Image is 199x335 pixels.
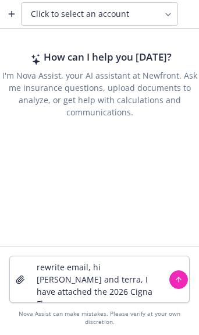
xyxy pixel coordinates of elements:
[2,5,21,23] button: Create a new chat
[44,50,172,65] h2: How can I help you [DATE]?
[30,256,169,302] textarea: rewrite email, hi [PERSON_NAME] and terra, I have attached the 2026 Cigna Flyers
[21,2,178,26] button: Click to select an account
[9,310,190,326] div: Nova Assist can make mistakes. Please verify at your own discretion.
[31,8,129,20] span: Click to select an account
